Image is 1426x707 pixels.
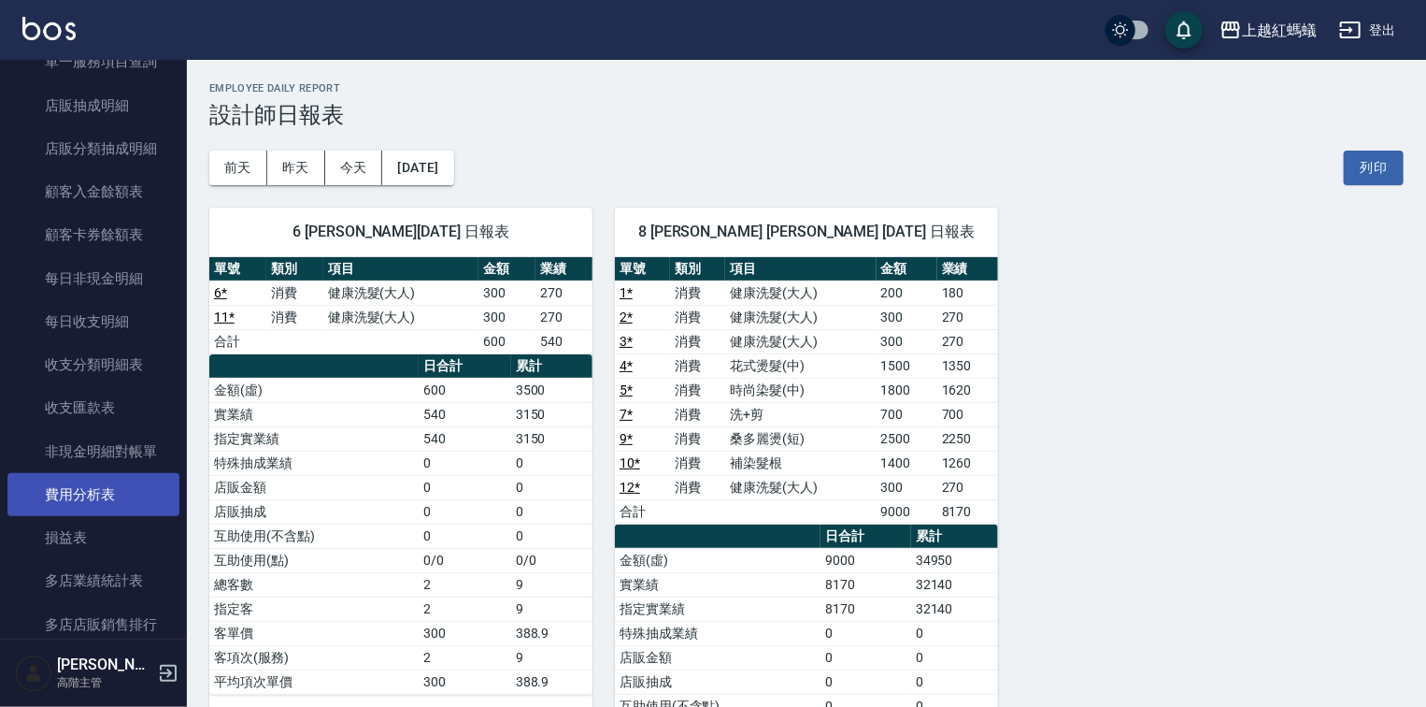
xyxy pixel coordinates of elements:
th: 類別 [266,257,323,281]
td: 健康洗髮(大人) [725,305,876,329]
a: 費用分析表 [7,473,179,516]
td: 9000 [820,548,911,572]
a: 每日非現金明細 [7,257,179,300]
td: 店販抽成 [615,670,820,694]
td: 0 [911,621,998,645]
td: 540 [535,329,592,353]
button: 前天 [209,151,267,185]
td: 2 [419,572,511,597]
td: 健康洗髮(大人) [323,281,478,305]
td: 1260 [937,451,998,475]
th: 項目 [323,257,478,281]
th: 業績 [535,257,592,281]
td: 3500 [511,378,592,402]
table: a dense table [209,354,592,695]
td: 1400 [877,451,937,475]
th: 日合計 [820,525,911,549]
td: 300 [877,305,937,329]
td: 健康洗髮(大人) [323,305,478,329]
td: 388.9 [511,670,592,694]
td: 消費 [670,402,725,426]
h5: [PERSON_NAME] [57,656,152,674]
td: 2 [419,645,511,670]
td: 0 [419,499,511,524]
th: 業績 [937,257,998,281]
td: 0 [511,475,592,499]
td: 0 [419,475,511,499]
th: 金額 [877,257,937,281]
a: 店販分類抽成明細 [7,127,179,170]
td: 實業績 [615,572,820,597]
td: 1800 [877,378,937,402]
td: 34950 [911,548,998,572]
td: 388.9 [511,621,592,645]
td: 2500 [877,426,937,451]
td: 健康洗髮(大人) [725,281,876,305]
td: 600 [478,329,535,353]
td: 0 [511,524,592,548]
td: 9 [511,645,592,670]
td: 300 [478,281,535,305]
h3: 設計師日報表 [209,102,1404,128]
td: 0 [911,670,998,694]
h2: Employee Daily Report [209,82,1404,94]
td: 9000 [877,499,937,524]
td: 指定實業績 [209,426,419,451]
td: 200 [877,281,937,305]
td: 金額(虛) [615,548,820,572]
td: 32140 [911,597,998,621]
a: 店販抽成明細 [7,84,179,127]
td: 8170 [820,597,911,621]
td: 合計 [209,329,266,353]
td: 消費 [670,426,725,451]
td: 互助使用(點) [209,548,419,572]
th: 金額 [478,257,535,281]
td: 300 [877,475,937,499]
td: 0/0 [511,548,592,572]
button: 昨天 [267,151,325,185]
td: 消費 [266,281,323,305]
td: 0 [820,645,911,670]
a: 每日收支明細 [7,300,179,343]
td: 總客數 [209,572,419,597]
td: 消費 [670,353,725,378]
td: 0 [419,451,511,475]
td: 540 [419,426,511,451]
td: 8170 [820,572,911,597]
button: 上越紅螞蟻 [1212,11,1324,50]
td: 8170 [937,499,998,524]
td: 270 [937,475,998,499]
td: 健康洗髮(大人) [725,475,876,499]
img: Logo [22,17,76,40]
td: 平均項次單價 [209,670,419,694]
td: 2 [419,597,511,621]
td: 300 [478,305,535,329]
td: 3150 [511,426,592,451]
div: 上越紅螞蟻 [1242,19,1317,42]
td: 300 [877,329,937,353]
td: 店販抽成 [209,499,419,524]
td: 9 [511,572,592,597]
td: 2250 [937,426,998,451]
table: a dense table [209,257,592,354]
table: a dense table [615,257,998,525]
td: 實業績 [209,402,419,426]
a: 非現金明細對帳單 [7,430,179,473]
td: 270 [535,281,592,305]
td: 消費 [670,451,725,475]
td: 1350 [937,353,998,378]
td: 桑多麗燙(短) [725,426,876,451]
button: 列印 [1344,151,1404,185]
td: 特殊抽成業績 [615,621,820,645]
td: 270 [937,305,998,329]
td: 消費 [670,305,725,329]
td: 時尚染髮(中) [725,378,876,402]
span: 6 [PERSON_NAME][DATE] 日報表 [232,223,570,241]
td: 店販金額 [209,475,419,499]
td: 0/0 [419,548,511,572]
th: 累計 [511,354,592,379]
th: 類別 [670,257,725,281]
td: 金額(虛) [209,378,419,402]
p: 高階主管 [57,674,152,691]
button: 今天 [325,151,383,185]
